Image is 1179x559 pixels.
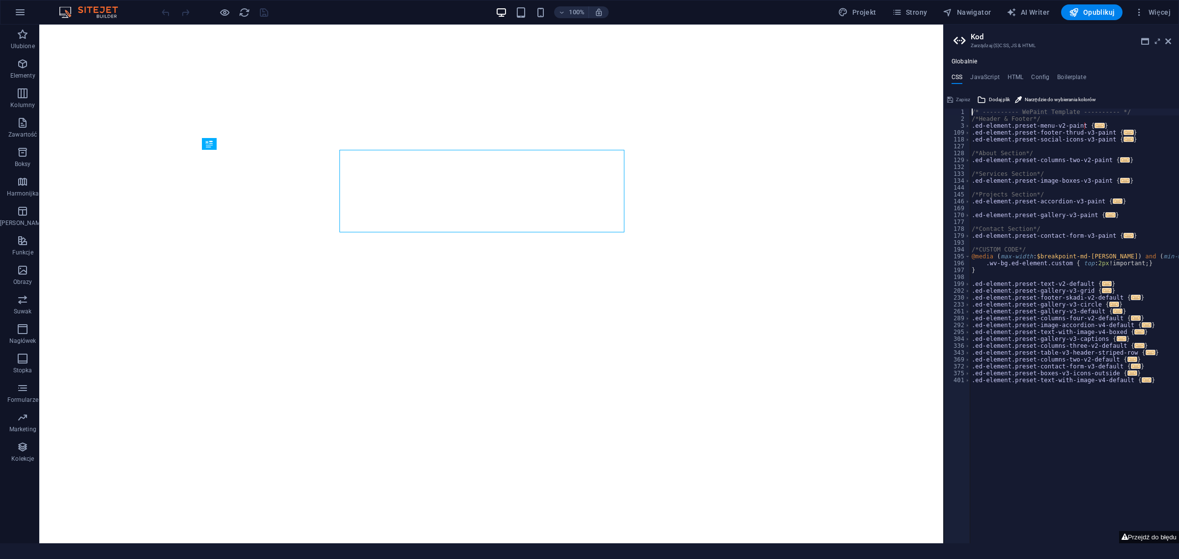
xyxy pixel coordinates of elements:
[976,94,1011,106] button: Dodaj plik
[944,253,971,260] div: 195
[944,246,971,253] div: 194
[1119,531,1179,543] button: Przejdź do błędu
[10,72,35,80] p: Elementy
[1095,123,1105,128] span: ...
[944,370,971,377] div: 375
[838,7,876,17] span: Projekt
[939,4,995,20] button: Nawigator
[834,4,880,20] div: Projekt (Ctrl+Alt+Y)
[1069,7,1115,17] span: Opublikuj
[944,267,971,274] div: 197
[1146,350,1155,355] span: ...
[13,278,32,286] p: Obrazy
[944,308,971,315] div: 261
[7,190,39,197] p: Harmonijka
[944,198,971,205] div: 146
[944,363,971,370] div: 372
[944,170,971,177] div: 133
[1113,198,1123,204] span: ...
[1003,4,1053,20] button: AI Writer
[1120,178,1130,183] span: ...
[944,329,971,335] div: 295
[1007,7,1049,17] span: AI Writer
[8,131,37,139] p: Zawartość
[944,377,971,384] div: 401
[944,109,971,115] div: 1
[943,7,991,17] span: Nawigator
[944,301,971,308] div: 233
[834,4,880,20] button: Projekt
[9,337,36,345] p: Nagłówek
[944,205,971,212] div: 169
[239,7,250,18] i: Przeładuj stronę
[7,396,38,404] p: Formularze
[888,4,931,20] button: Strony
[56,6,130,18] img: Editor Logo
[1124,137,1134,142] span: ...
[971,32,1171,41] h2: Kod
[1102,281,1112,286] span: ...
[944,157,971,164] div: 129
[1117,336,1126,341] span: ...
[1120,157,1130,163] span: ...
[944,342,971,349] div: 336
[944,315,971,322] div: 289
[569,6,585,18] h6: 100%
[1025,94,1096,106] span: Narzędzie do wybierania kolorów
[1102,288,1112,293] span: ...
[554,6,589,18] button: 100%
[1134,7,1171,17] span: Więcej
[1131,315,1141,321] span: ...
[1113,308,1123,314] span: ...
[944,280,971,287] div: 199
[944,335,971,342] div: 304
[944,225,971,232] div: 178
[1142,322,1151,328] span: ...
[10,101,35,109] p: Kolumny
[944,239,971,246] div: 193
[238,6,250,18] button: reload
[1124,233,1134,238] span: ...
[944,212,971,219] div: 170
[944,177,971,184] div: 134
[1109,302,1119,307] span: ...
[944,356,971,363] div: 369
[971,41,1151,50] h3: Zarządzaj (S)CSS, JS & HTML
[1135,343,1145,348] span: ...
[9,425,36,433] p: Marketing
[944,294,971,301] div: 230
[1142,377,1151,383] span: ...
[594,8,603,17] i: Po zmianie rozmiaru automatycznie dostosowuje poziom powiększenia do wybranego urządzenia.
[944,191,971,198] div: 145
[219,6,230,18] button: Kliknij tutaj, aby wyjść z trybu podglądu i kontynuować edycję
[989,94,1010,106] span: Dodaj plik
[892,7,927,17] span: Strony
[944,322,971,329] div: 292
[944,136,971,143] div: 118
[1057,74,1086,84] h4: Boilerplate
[1008,74,1024,84] h4: HTML
[11,42,35,50] p: Ulubione
[13,366,32,374] p: Stopka
[944,349,971,356] div: 343
[944,129,971,136] div: 109
[1131,295,1141,300] span: ...
[952,74,962,84] h4: CSS
[1031,74,1049,84] h4: Config
[944,115,971,122] div: 2
[944,150,971,157] div: 128
[944,232,971,239] div: 179
[1135,329,1145,335] span: ...
[970,74,999,84] h4: JavaScript
[944,143,971,150] div: 127
[944,260,971,267] div: 196
[952,58,977,66] h4: Globalnie
[1131,363,1141,369] span: ...
[1124,130,1134,135] span: ...
[944,219,971,225] div: 177
[944,164,971,170] div: 132
[944,184,971,191] div: 144
[1013,94,1097,106] button: Narzędzie do wybierania kolorów
[944,287,971,294] div: 202
[1061,4,1123,20] button: Opublikuj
